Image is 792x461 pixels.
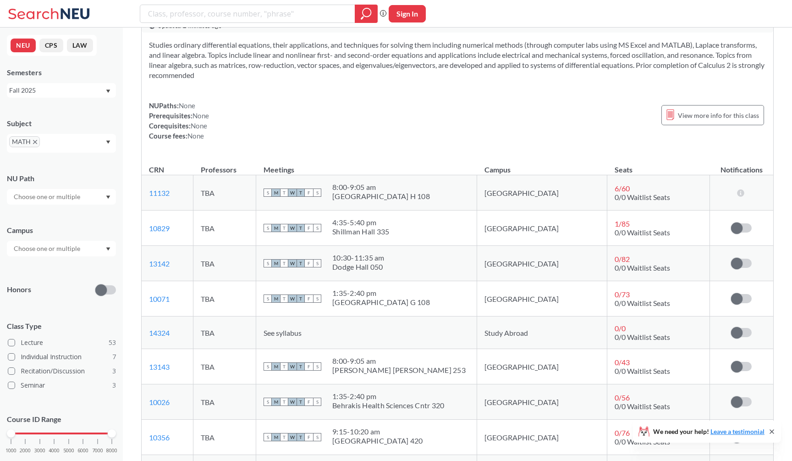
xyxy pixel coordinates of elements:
[615,333,670,341] span: 0/0 Waitlist Seats
[272,294,280,303] span: M
[193,317,256,349] td: TBA
[615,228,670,237] span: 0/0 Waitlist Seats
[191,122,207,130] span: None
[149,40,766,80] section: Studies ordinary differential equations, their applications, and techniques for solving them incl...
[149,328,170,337] a: 14324
[615,324,626,333] span: 0 / 0
[9,136,40,147] span: MATHX to remove pill
[332,436,423,445] div: [GEOGRAPHIC_DATA] 420
[297,398,305,406] span: T
[615,358,630,367] span: 0 / 43
[653,428,764,435] span: We need your help!
[361,7,372,20] svg: magnifying glass
[477,156,607,175] th: Campus
[7,134,116,153] div: MATHX to remove pillDropdown arrow
[256,156,477,175] th: Meetings
[272,189,280,197] span: M
[332,183,430,192] div: 8:00 - 9:05 am
[193,211,256,246] td: TBA
[288,224,297,232] span: W
[615,193,670,201] span: 0/0 Waitlist Seats
[20,448,31,453] span: 2000
[313,224,321,232] span: S
[332,356,466,366] div: 8:00 - 9:05 am
[305,259,313,267] span: F
[313,189,321,197] span: S
[147,6,348,22] input: Class, professor, course number, "phrase"
[67,39,93,52] button: LAW
[149,433,170,442] a: 10356
[615,428,630,437] span: 0 / 76
[8,351,116,363] label: Individual Instruction
[149,294,170,303] a: 10071
[106,140,110,144] svg: Dropdown arrow
[63,448,74,453] span: 5000
[112,366,116,376] span: 3
[149,362,170,371] a: 13143
[477,281,607,317] td: [GEOGRAPHIC_DATA]
[272,362,280,371] span: M
[92,448,103,453] span: 7000
[297,433,305,441] span: T
[149,189,170,197] a: 11132
[264,362,272,371] span: S
[615,263,670,272] span: 0/0 Waitlist Seats
[305,294,313,303] span: F
[106,448,117,453] span: 8000
[39,39,63,52] button: CPS
[615,299,670,307] span: 0/0 Waitlist Seats
[305,224,313,232] span: F
[149,100,209,141] div: NUPaths: Prerequisites: Corequisites: Course fees:
[8,337,116,349] label: Lecture
[332,392,444,401] div: 1:35 - 2:40 pm
[305,398,313,406] span: F
[34,448,45,453] span: 3000
[332,253,385,262] div: 10:30 - 11:35 am
[7,67,116,78] div: Semesters
[297,189,305,197] span: T
[477,349,607,384] td: [GEOGRAPHIC_DATA]
[332,366,466,375] div: [PERSON_NAME] [PERSON_NAME] 253
[272,433,280,441] span: M
[193,175,256,211] td: TBA
[280,433,288,441] span: T
[389,5,426,22] button: Sign In
[332,192,430,201] div: [GEOGRAPHIC_DATA] H 108
[607,156,710,175] th: Seats
[288,259,297,267] span: W
[7,321,116,331] span: Class Type
[288,294,297,303] span: W
[193,384,256,420] td: TBA
[49,448,60,453] span: 4000
[280,259,288,267] span: T
[678,110,759,121] span: View more info for this class
[615,393,630,402] span: 0 / 56
[615,219,630,228] span: 1 / 85
[332,262,385,272] div: Dodge Hall 050
[297,224,305,232] span: T
[149,165,164,175] div: CRN
[615,184,630,193] span: 6 / 60
[7,173,116,183] div: NU Path
[288,189,297,197] span: W
[332,218,389,227] div: 4:35 - 5:40 pm
[264,224,272,232] span: S
[264,294,272,303] span: S
[477,384,607,420] td: [GEOGRAPHIC_DATA]
[7,118,116,128] div: Subject
[7,284,31,295] p: Honors
[280,398,288,406] span: T
[77,448,88,453] span: 6000
[7,83,116,98] div: Fall 2025Dropdown arrow
[288,433,297,441] span: W
[7,189,116,205] div: Dropdown arrow
[313,433,321,441] span: S
[264,189,272,197] span: S
[193,420,256,455] td: TBA
[106,247,110,251] svg: Dropdown arrow
[297,294,305,303] span: T
[710,428,764,435] a: Leave a testimonial
[7,414,116,425] p: Course ID Range
[193,281,256,317] td: TBA
[9,243,86,254] input: Choose one or multiple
